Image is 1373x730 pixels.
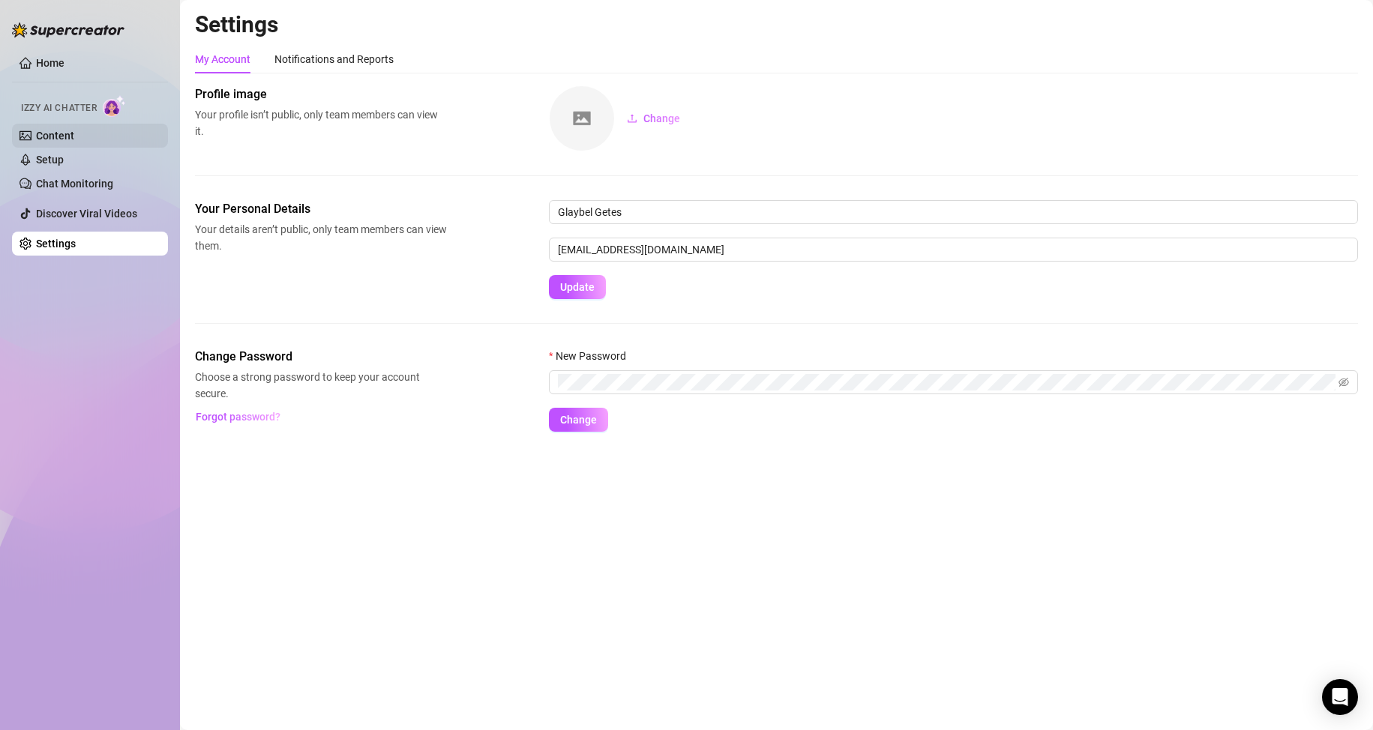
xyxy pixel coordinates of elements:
img: logo-BBDzfeDw.svg [12,22,124,37]
div: My Account [195,51,250,67]
input: Enter name [549,200,1358,224]
a: Chat Monitoring [36,178,113,190]
span: Your profile isn’t public, only team members can view it. [195,106,447,139]
button: Change [615,106,692,130]
img: square-placeholder.png [550,86,614,151]
a: Home [36,57,64,69]
span: upload [627,113,637,124]
a: Setup [36,154,64,166]
span: Change [560,414,597,426]
span: Change Password [195,348,447,366]
span: Choose a strong password to keep your account secure. [195,369,447,402]
span: Update [560,281,595,293]
a: Discover Viral Videos [36,208,137,220]
img: AI Chatter [103,95,126,117]
h2: Settings [195,10,1358,39]
span: Your details aren’t public, only team members can view them. [195,221,447,254]
button: Change [549,408,608,432]
span: Change [643,112,680,124]
div: Open Intercom Messenger [1322,679,1358,715]
div: Notifications and Reports [274,51,394,67]
span: eye-invisible [1339,377,1349,387]
label: New Password [549,348,636,364]
input: New Password [558,374,1336,390]
button: Forgot password? [195,405,280,429]
span: Forgot password? [196,411,280,423]
a: Settings [36,238,76,250]
span: Profile image [195,85,447,103]
button: Update [549,275,606,299]
input: Enter new email [549,238,1358,262]
span: Izzy AI Chatter [21,101,97,115]
span: Your Personal Details [195,200,447,218]
a: Content [36,130,74,142]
